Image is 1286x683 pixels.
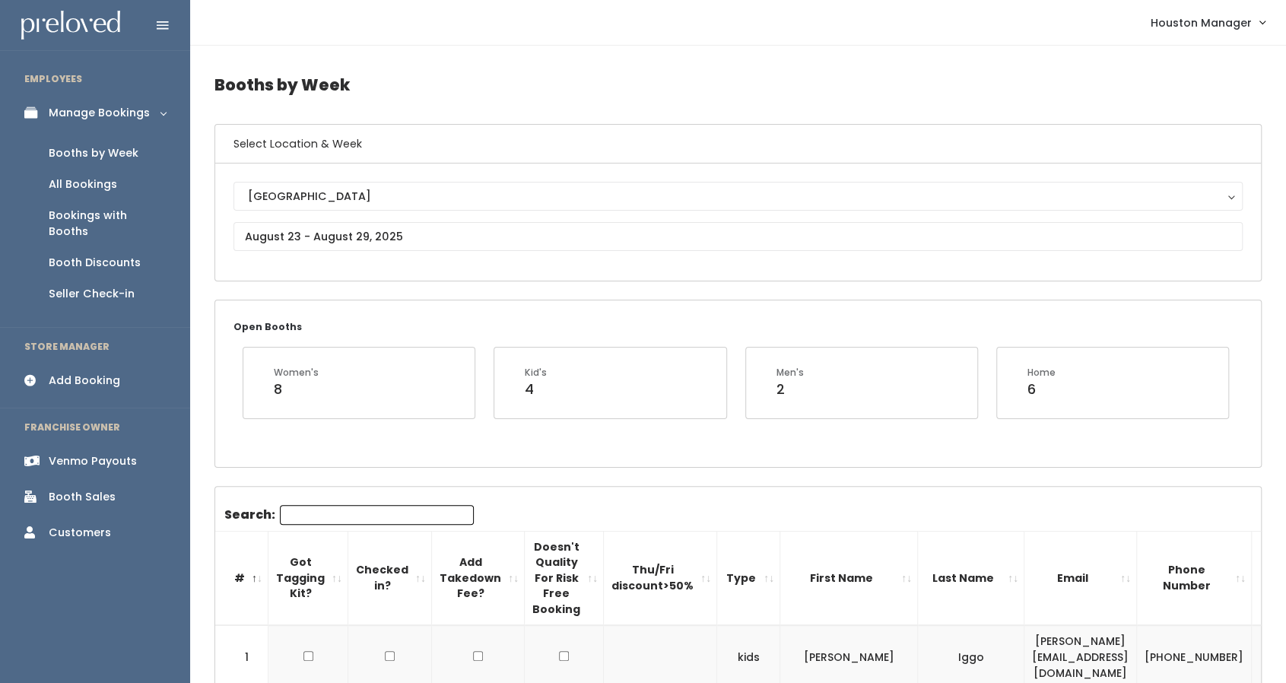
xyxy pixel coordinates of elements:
[233,182,1243,211] button: [GEOGRAPHIC_DATA]
[525,366,547,380] div: Kid's
[233,222,1243,251] input: August 23 - August 29, 2025
[49,489,116,505] div: Booth Sales
[21,11,120,40] img: preloved logo
[780,531,918,625] th: First Name: activate to sort column ascending
[776,380,804,399] div: 2
[525,531,604,625] th: Doesn't Quality For Risk Free Booking : activate to sort column ascending
[49,255,141,271] div: Booth Discounts
[1027,380,1056,399] div: 6
[274,366,319,380] div: Women's
[604,531,717,625] th: Thu/Fri discount&gt;50%: activate to sort column ascending
[214,64,1262,106] h4: Booths by Week
[224,505,474,525] label: Search:
[1135,6,1280,39] a: Houston Manager
[49,373,120,389] div: Add Booking
[233,320,302,333] small: Open Booths
[49,208,166,240] div: Bookings with Booths
[1137,531,1252,625] th: Phone Number: activate to sort column ascending
[49,525,111,541] div: Customers
[268,531,348,625] th: Got Tagging Kit?: activate to sort column ascending
[432,531,525,625] th: Add Takedown Fee?: activate to sort column ascending
[918,531,1024,625] th: Last Name: activate to sort column ascending
[525,380,547,399] div: 4
[248,188,1228,205] div: [GEOGRAPHIC_DATA]
[49,286,135,302] div: Seller Check-in
[1151,14,1252,31] span: Houston Manager
[49,453,137,469] div: Venmo Payouts
[274,380,319,399] div: 8
[717,531,780,625] th: Type: activate to sort column ascending
[215,531,268,625] th: #: activate to sort column descending
[49,105,150,121] div: Manage Bookings
[1027,366,1056,380] div: Home
[49,145,138,161] div: Booths by Week
[49,176,117,192] div: All Bookings
[1024,531,1137,625] th: Email: activate to sort column ascending
[215,125,1261,164] h6: Select Location & Week
[280,505,474,525] input: Search:
[348,531,432,625] th: Checked in?: activate to sort column ascending
[776,366,804,380] div: Men's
